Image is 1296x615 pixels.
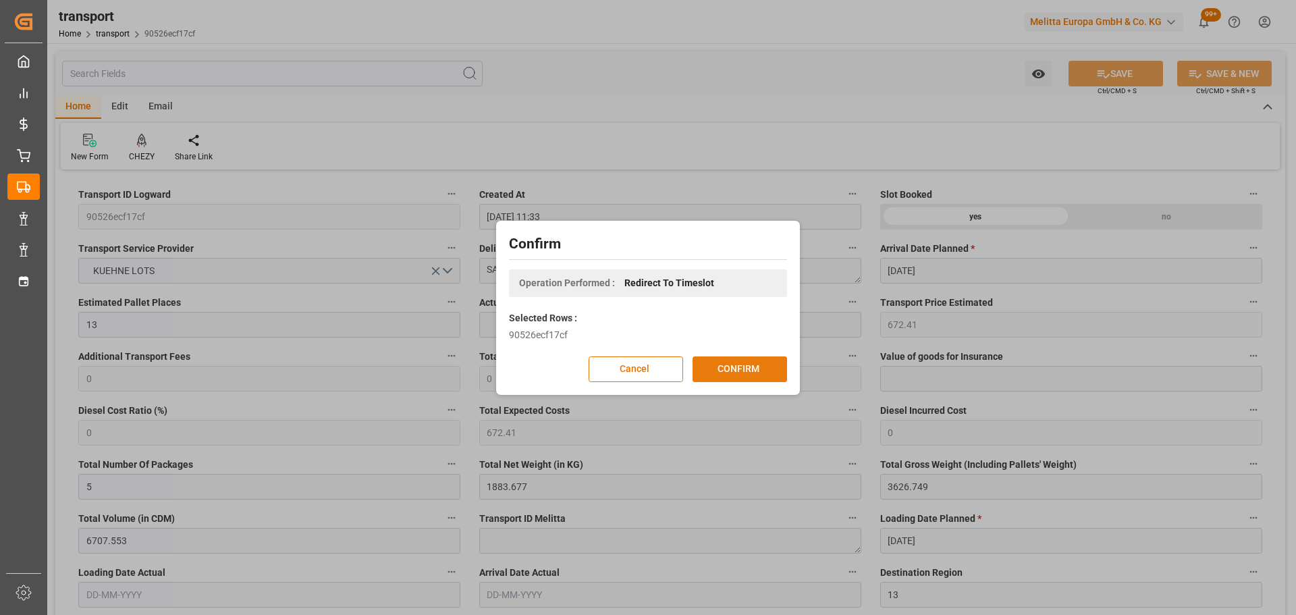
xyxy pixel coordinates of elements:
button: CONFIRM [693,356,787,382]
span: Operation Performed : [519,276,615,290]
span: Redirect To Timeslot [624,276,714,290]
div: 90526ecf17cf [509,328,787,342]
button: Cancel [589,356,683,382]
h2: Confirm [509,234,787,255]
label: Selected Rows : [509,311,577,325]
